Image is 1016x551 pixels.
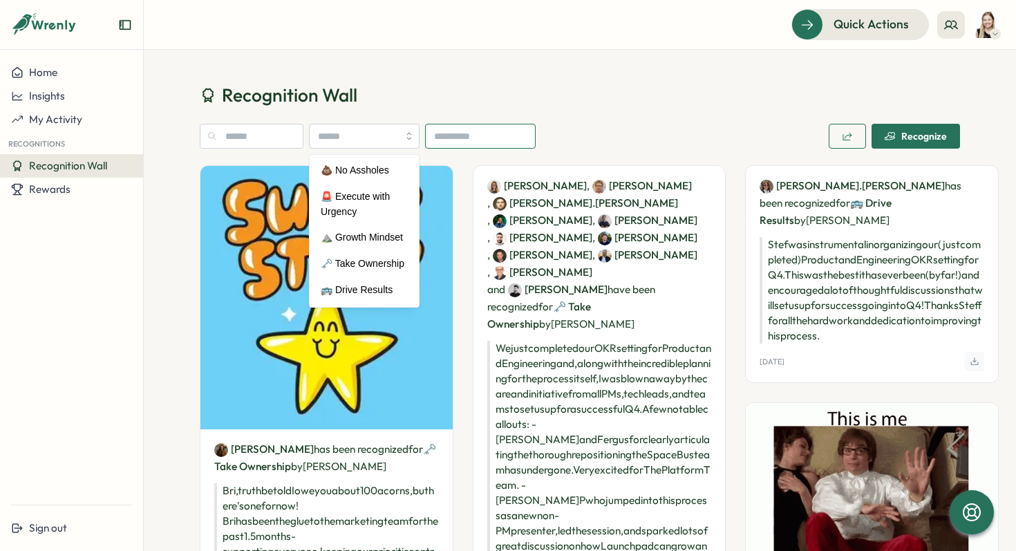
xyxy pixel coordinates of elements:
[29,183,70,196] span: Rewards
[592,180,606,194] img: Fergus Boydell
[493,266,507,280] img: John Henderson
[312,251,416,277] div: 🗝️ Take Ownership
[836,196,850,209] span: for
[508,283,522,297] img: Chirayu Shah
[592,246,697,263] span: ,
[760,180,773,194] img: stefanie.lash
[598,232,612,245] img: Pat Gregory
[598,249,612,263] img: Ben Laval
[598,230,697,245] a: Pat Gregory[PERSON_NAME]
[29,89,65,102] span: Insights
[214,443,228,457] img: Brianna Kublek
[872,124,960,149] button: Recognize
[214,440,439,475] p: has been recognized by [PERSON_NAME]
[408,442,423,456] span: for
[312,277,416,303] div: 🚌 Drive Results
[312,184,416,225] div: 🚨 Execute with Urgency
[760,177,984,229] p: has been recognized by [PERSON_NAME]
[592,229,697,246] span: ,
[487,282,505,297] span: and
[487,212,592,229] span: ,
[487,246,592,263] span: ,
[598,213,697,228] a: Scott Grunerud[PERSON_NAME]
[118,18,132,32] button: Expand sidebar
[592,212,697,229] span: ,
[312,303,416,344] div: 🤩 Customer-Obsession
[487,263,592,281] span: ,
[587,177,692,194] span: ,
[760,357,784,366] p: [DATE]
[312,158,416,184] div: 💩 No Assholes
[29,66,57,79] span: Home
[29,521,67,534] span: Sign out
[493,230,592,245] a: Andre Cytryn[PERSON_NAME]
[598,248,697,263] a: Ben Laval[PERSON_NAME]
[493,248,592,263] a: James Harrison[PERSON_NAME]
[538,300,553,313] span: for
[487,177,712,333] p: have been recognized by [PERSON_NAME]
[493,214,507,228] img: Nick Milum
[29,113,82,126] span: My Activity
[493,197,507,211] img: john.phillips
[592,178,692,194] a: Fergus Boydell[PERSON_NAME]
[493,265,592,280] a: John Henderson[PERSON_NAME]
[487,229,592,246] span: ,
[214,442,314,457] a: Brianna Kublek[PERSON_NAME]
[312,225,416,251] div: ⛰️ Growth Mindset
[598,214,612,228] img: Scott Grunerud
[760,178,945,194] a: stefanie.lash[PERSON_NAME].[PERSON_NAME]
[760,237,984,344] p: Stef was instrumental in organizing our (just completed) Product and Engineering OKR setting for ...
[834,15,909,33] span: Quick Actions
[791,9,929,39] button: Quick Actions
[487,180,501,194] img: Laura Cowin
[885,131,947,142] div: Recognize
[487,194,678,212] span: ,
[973,12,999,38] img: Sarah McCurrach
[487,178,587,194] a: Laura Cowin[PERSON_NAME]
[200,166,453,429] img: Recognition Image
[493,196,678,211] a: john.phillips[PERSON_NAME].[PERSON_NAME]
[493,232,507,245] img: Andre Cytryn
[29,159,107,172] span: Recognition Wall
[222,83,357,107] span: Recognition Wall
[493,213,592,228] a: Nick Milum[PERSON_NAME]
[493,249,507,263] img: James Harrison
[508,282,608,297] a: Chirayu Shah[PERSON_NAME]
